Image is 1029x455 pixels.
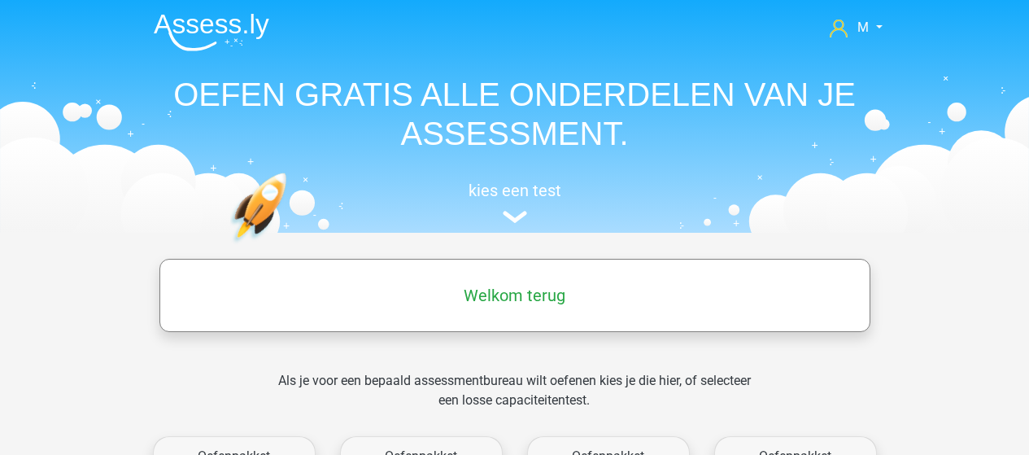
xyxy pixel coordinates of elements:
[503,211,527,223] img: assessment
[141,75,889,153] h1: OEFEN GRATIS ALLE ONDERDELEN VAN JE ASSESSMENT.
[154,13,269,51] img: Assessly
[230,173,350,320] img: oefenen
[168,286,862,305] h5: Welkom terug
[857,20,869,35] span: M
[141,181,889,200] h5: kies een test
[823,18,888,37] a: M
[141,181,889,224] a: kies een test
[265,371,764,430] div: Als je voor een bepaald assessmentbureau wilt oefenen kies je die hier, of selecteer een losse ca...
